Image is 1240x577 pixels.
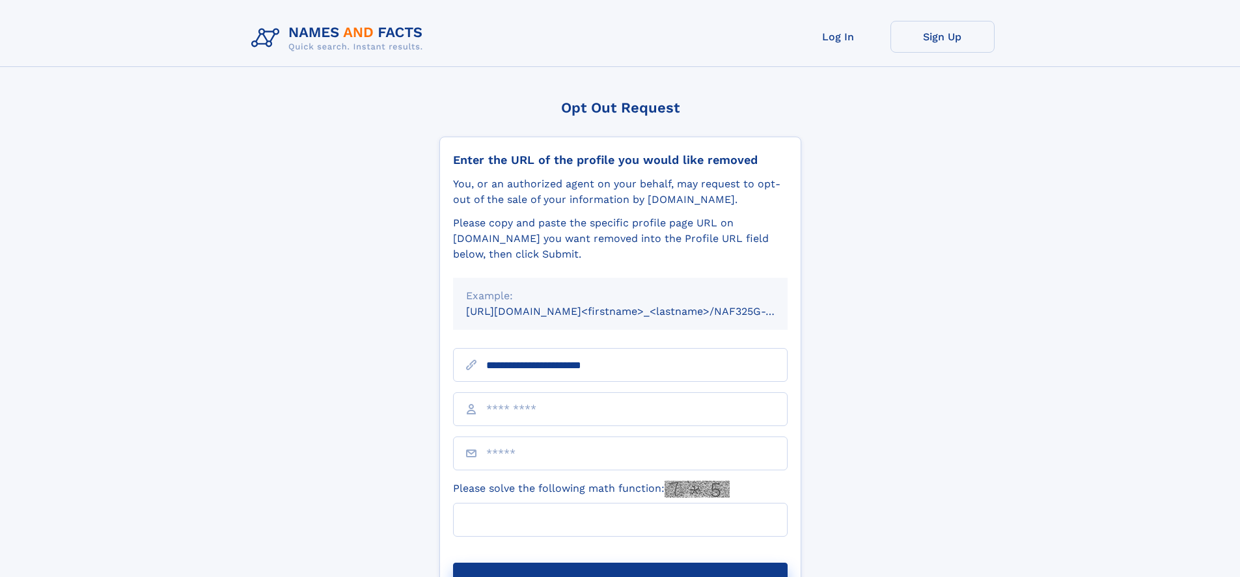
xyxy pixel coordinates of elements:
div: You, or an authorized agent on your behalf, may request to opt-out of the sale of your informatio... [453,176,788,208]
a: Sign Up [890,21,995,53]
div: Example: [466,288,775,304]
small: [URL][DOMAIN_NAME]<firstname>_<lastname>/NAF325G-xxxxxxxx [466,305,812,317]
div: Please copy and paste the specific profile page URL on [DOMAIN_NAME] you want removed into the Pr... [453,215,788,262]
div: Enter the URL of the profile you would like removed [453,153,788,167]
a: Log In [786,21,890,53]
img: Logo Names and Facts [246,21,434,56]
label: Please solve the following math function: [453,481,730,498]
div: Opt Out Request [439,100,801,116]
